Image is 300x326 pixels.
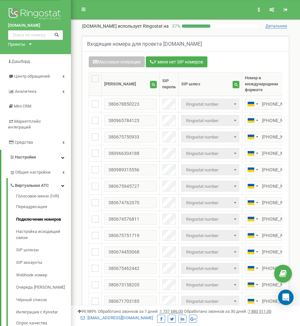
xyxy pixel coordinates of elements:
[181,148,239,159] span: Ringostat number
[16,281,71,294] a: Очередь [PERSON_NAME]
[181,230,239,241] span: Ringostat number
[16,256,71,269] a: SIP аккаунты
[16,225,71,244] a: Настройка исходящей связи
[245,115,260,126] div: Telephone country code
[89,56,145,67] button: Массовые операции
[181,214,239,225] span: Ringostat number
[184,297,237,306] span: Ringostat number
[245,247,260,257] div: Telephone country code
[8,23,63,29] a: [DOMAIN_NAME]
[16,213,71,226] a: Подключение номеров
[181,296,239,307] span: Ringostat number
[245,296,296,307] input: 050 123 4567
[184,182,237,191] span: Ringostat number
[8,6,63,23] img: Ringostat logo
[181,115,239,126] span: Ringostat number
[181,99,239,110] span: Ringostat number
[87,41,202,47] h5: Входящие номера для проекта [DOMAIN_NAME]
[14,104,31,109] span: Mini CRM
[1,150,71,165] a: Настройки
[14,74,50,79] span: Центр обращений
[81,315,153,320] a: [EMAIL_ADDRESS][DOMAIN_NAME]
[245,197,296,208] input: 050 123 4567
[16,244,71,256] a: SIP шлюзы
[184,198,237,207] span: Ringostat number
[245,148,296,159] input: 050 123 4567
[160,72,179,96] th: SIP пароль
[245,165,260,175] div: Telephone country code
[10,178,71,191] a: Виртуальная АТС
[245,181,296,192] input: 050 123 4567
[8,30,63,40] input: Поиск по номеру
[184,116,237,125] span: Ringostat number
[245,131,296,142] input: 050 123 4567
[245,280,260,290] div: Telephone country code
[184,149,237,158] span: Ringostat number
[15,140,33,145] span: Средства
[160,309,183,314] u: 1 737 686,00
[184,248,237,257] span: Ringostat number
[181,279,239,290] span: Ringostat number
[184,166,237,175] span: Ringostat number
[181,164,239,175] span: Ringostat number
[16,269,71,282] a: Webhook номер
[181,246,239,257] span: Ringostat number
[245,99,260,109] div: Telephone country code
[181,263,239,274] span: Ringostat number
[15,89,36,94] span: Аналитика
[184,281,237,290] span: Ringostat number
[245,263,260,273] div: Telephone country code
[8,42,25,48] div: Проекты
[245,296,260,306] div: Telephone country code
[245,230,296,241] input: 050 123 4567
[245,164,296,175] input: 050 123 4567
[245,181,260,191] div: Telephone country code
[245,263,296,274] input: 050 123 4567
[15,169,51,176] span: Общие настройки
[77,309,97,314] span: 99,989%
[184,215,237,224] span: Ringostat number
[15,183,49,189] span: Виртуальная АТС
[104,81,136,87] div: [PERSON_NAME]
[10,165,71,178] a: Общие настройки
[248,309,271,314] u: 7 883 511,00
[169,23,182,29] p: 37 %
[146,56,207,67] button: У меня нет SIP номеров
[245,214,260,224] div: Telephone country code
[245,115,296,126] input: 050 123 4567
[245,246,296,257] input: 050 123 4567
[8,119,41,130] span: Маркетплейс интеграций
[184,231,237,240] span: Ringostat number
[181,81,200,87] div: SIP шлюз
[118,24,169,29] span: использует Ringostat на
[245,75,289,93] div: Номер в международном формате
[181,197,239,208] span: Ringostat number
[278,290,294,305] div: Open Intercom Messenger
[245,197,260,208] div: Telephone country code
[245,279,296,290] input: 050 123 4567
[15,155,36,159] span: Настройки
[82,23,169,29] p: [DOMAIN_NAME]
[245,214,296,225] input: 050 123 4567
[12,59,30,64] span: Дашборд
[245,148,260,158] div: Telephone country code
[245,99,296,110] input: 050 123 4567
[16,306,71,319] a: Интеграция с Kyivstar
[184,100,237,109] span: Ringostat number
[181,181,239,192] span: Ringostat number
[181,131,239,142] span: Ringostat number
[245,230,260,241] div: Telephone country code
[16,201,71,213] a: Переадресация
[184,309,271,314] span: Обработано звонков за 30 дней :
[184,133,237,142] span: Ringostat number
[16,193,71,201] a: Голосовое меню (IVR)
[245,132,260,142] div: Telephone country code
[98,309,183,314] span: Обработано звонков за 7 дней :
[265,24,287,29] span: Детальнее
[184,264,237,273] span: Ringostat number
[16,294,71,306] a: Чёрный список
